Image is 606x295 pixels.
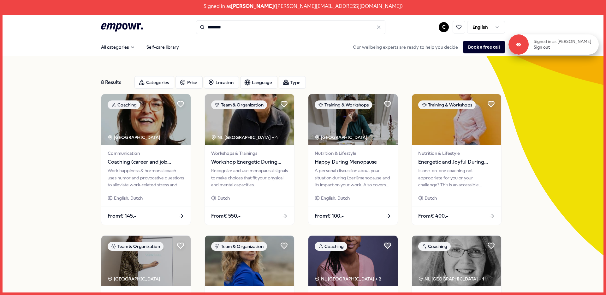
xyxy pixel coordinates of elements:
span: Nutrition & Lifestyle [315,150,391,157]
div: Is one-on-one coaching not appropriate for you or your challenge? This is an accessible training ... [418,167,495,188]
span: From € 145,- [108,212,136,220]
img: package image [101,94,191,145]
a: package imageTeam & OrganizationNL [GEOGRAPHIC_DATA] + 4Workshops & TrainingsWorkshop Energetic D... [205,94,294,225]
div: Coaching [418,242,451,251]
div: Our wellbeing experts are ready to help you decide [348,41,505,53]
span: Dutch [217,195,230,202]
div: Team & Organization [211,100,267,109]
span: Energetic and Joyful During Menopause [418,158,495,166]
input: Search for products, categories or subcategories [196,20,385,34]
button: Price [175,76,203,89]
div: Team & Organization [108,242,163,251]
span: [PERSON_NAME] [231,2,274,10]
div: [GEOGRAPHIC_DATA] [315,134,368,141]
div: Coaching [315,242,347,251]
span: Workshops & Trainings [211,150,288,157]
div: NL [GEOGRAPHIC_DATA] + 2 [315,275,381,282]
div: Team & Organization [211,242,267,251]
div: 8 Results [101,76,129,89]
div: Training & Workshops [418,100,476,109]
img: package image [205,236,294,286]
a: package imageTraining & WorkshopsNutrition & LifestyleEnergetic and Joyful During MenopauseIs one... [412,94,502,225]
div: NL [GEOGRAPHIC_DATA] + 4 [211,134,278,141]
button: Categories [134,76,174,89]
img: package image [308,236,398,286]
div: [GEOGRAPHIC_DATA] [108,134,161,141]
img: package image [412,94,501,145]
span: Happy During Menopause [315,158,391,166]
span: From € 100,- [315,212,344,220]
span: English, Dutch [114,195,143,202]
a: package imageTraining & Workshops[GEOGRAPHIC_DATA] Nutrition & LifestyleHappy During MenopauseA p... [308,94,398,225]
img: package image [205,94,294,145]
a: Self-care library [141,41,184,53]
div: [GEOGRAPHIC_DATA] [108,275,161,282]
div: Training & Workshops [315,100,372,109]
a: package imageCoaching[GEOGRAPHIC_DATA] CommunicationCoaching (career and job satisfaction)Work ha... [101,94,191,225]
button: Book a free call [463,41,505,53]
a: Sign out [534,45,550,50]
span: From € 400,- [418,212,448,220]
div: Coaching [108,100,140,109]
span: Communication [108,150,184,157]
div: Recognize and use menopausal signals to make choices that fit your physical and mental capacities. [211,167,288,188]
p: Signed in as [PERSON_NAME] [534,39,591,45]
span: Nutrition & Lifestyle [418,150,495,157]
img: package image [412,236,501,286]
span: Dutch [425,195,437,202]
button: C [439,22,449,32]
button: Type [279,76,306,89]
button: Location [204,76,239,89]
button: All categories [96,41,140,53]
span: From € 550,- [211,212,241,220]
div: A personal discussion about your situation during (peri)menopause and its impact on your work. Al... [315,167,391,188]
button: Language [240,76,277,89]
nav: Main [96,41,184,53]
span: Workshop Energetic During Menopause [211,158,288,166]
img: package image [101,236,191,286]
div: NL [GEOGRAPHIC_DATA] + 1 [418,275,484,282]
div: Work happiness & hormonal coach uses humor and provocative questions to alleviate work-related st... [108,167,184,188]
span: English, Dutch [321,195,350,202]
img: package image [308,94,398,145]
span: Coaching (career and job satisfaction) [108,158,184,166]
